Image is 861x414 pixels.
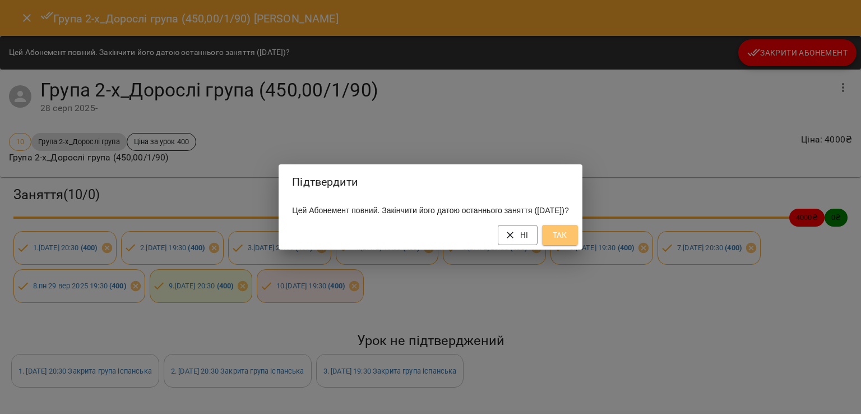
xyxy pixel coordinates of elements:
div: Цей Абонемент повний. Закінчити його датою останнього заняття ([DATE])? [279,200,582,220]
span: Так [551,228,569,242]
span: Ні [507,228,529,242]
h2: Підтвердити [292,173,568,191]
button: Ні [498,225,538,245]
button: Так [542,225,578,245]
